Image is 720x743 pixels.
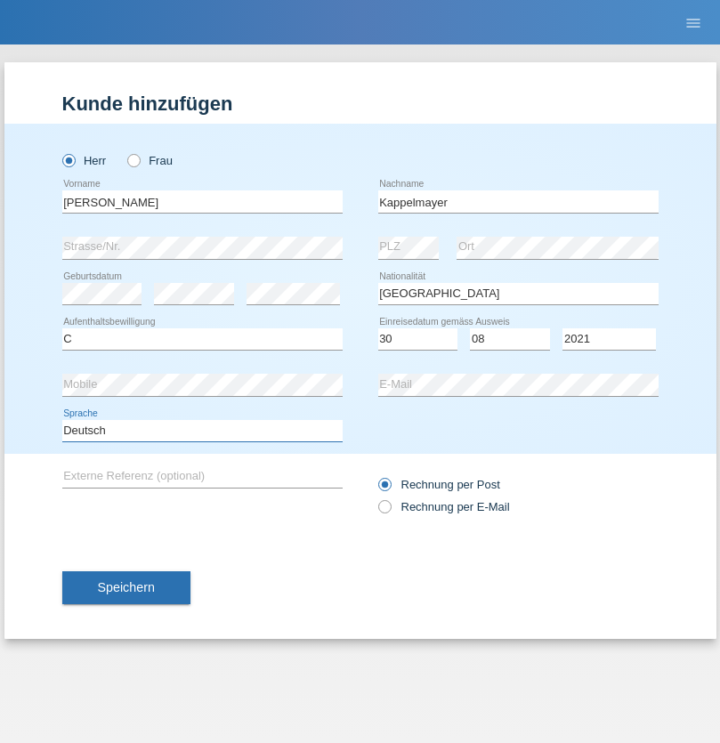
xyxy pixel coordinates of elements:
[378,500,390,522] input: Rechnung per E-Mail
[98,580,155,594] span: Speichern
[676,17,711,28] a: menu
[378,478,390,500] input: Rechnung per Post
[62,93,659,115] h1: Kunde hinzufügen
[62,154,107,167] label: Herr
[127,154,173,167] label: Frau
[378,500,510,513] label: Rechnung per E-Mail
[684,14,702,32] i: menu
[378,478,500,491] label: Rechnung per Post
[62,571,190,605] button: Speichern
[62,154,74,166] input: Herr
[127,154,139,166] input: Frau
